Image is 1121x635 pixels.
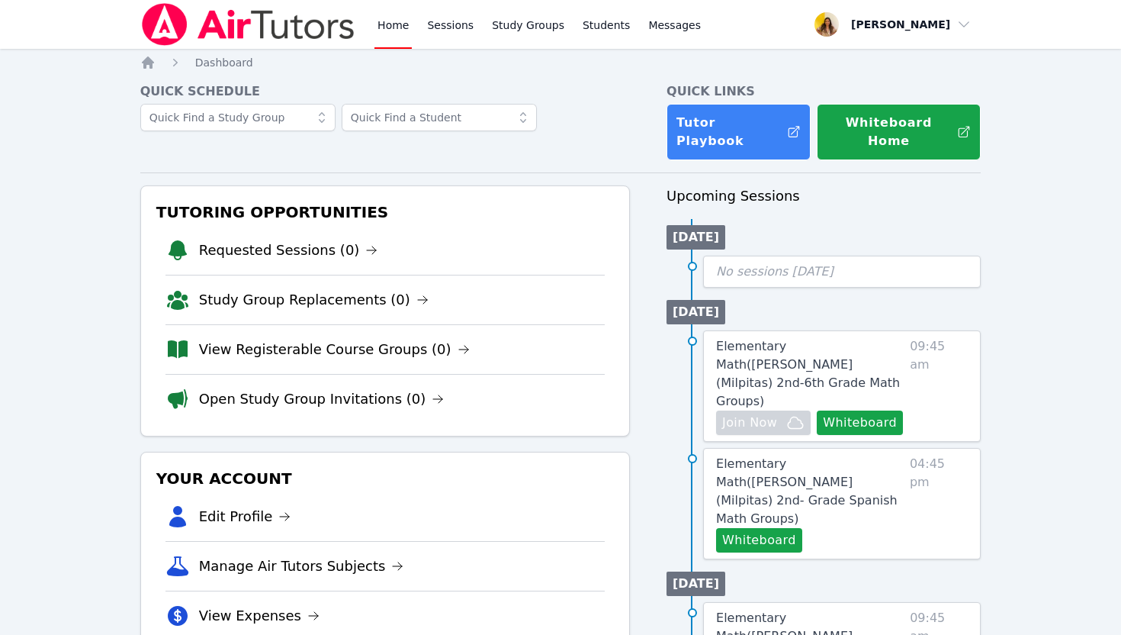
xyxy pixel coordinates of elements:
[199,339,470,360] a: View Registerable Course Groups (0)
[722,414,777,432] span: Join Now
[666,225,725,250] li: [DATE]
[140,104,336,131] input: Quick Find a Study Group
[666,82,981,101] h4: Quick Links
[648,18,701,33] span: Messages
[199,506,291,527] a: Edit Profile
[199,556,404,577] a: Manage Air Tutors Subjects
[666,572,725,596] li: [DATE]
[199,605,320,627] a: View Expenses
[716,455,904,528] a: Elementary Math([PERSON_NAME] (Milpitas) 2nd- Grade Spanish Math Groups)
[153,198,617,226] h3: Tutoring Opportunities
[716,264,834,279] span: No sessions [DATE]
[716,337,904,411] a: Elementary Math([PERSON_NAME] (Milpitas) 2nd-6th Grade Math Groups)
[716,339,900,408] span: Elementary Math ( [PERSON_NAME] (Milpitas) 2nd-6th Grade Math Groups )
[199,388,445,410] a: Open Study Group Invitations (0)
[666,185,981,207] h3: Upcoming Sessions
[817,104,981,160] button: Whiteboard Home
[716,528,802,553] button: Whiteboard
[817,411,903,435] button: Whiteboard
[195,55,253,70] a: Dashboard
[199,289,429,311] a: Study Group Replacements (0)
[195,56,253,69] span: Dashboard
[140,3,356,46] img: Air Tutors
[140,82,630,101] h4: Quick Schedule
[666,104,811,160] a: Tutor Playbook
[910,455,968,553] span: 04:45 pm
[666,300,725,324] li: [DATE]
[716,411,811,435] button: Join Now
[910,337,968,435] span: 09:45 am
[199,240,378,261] a: Requested Sessions (0)
[153,465,617,492] h3: Your Account
[342,104,537,131] input: Quick Find a Student
[140,55,981,70] nav: Breadcrumb
[716,456,898,526] span: Elementary Math ( [PERSON_NAME] (Milpitas) 2nd- Grade Spanish Math Groups )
